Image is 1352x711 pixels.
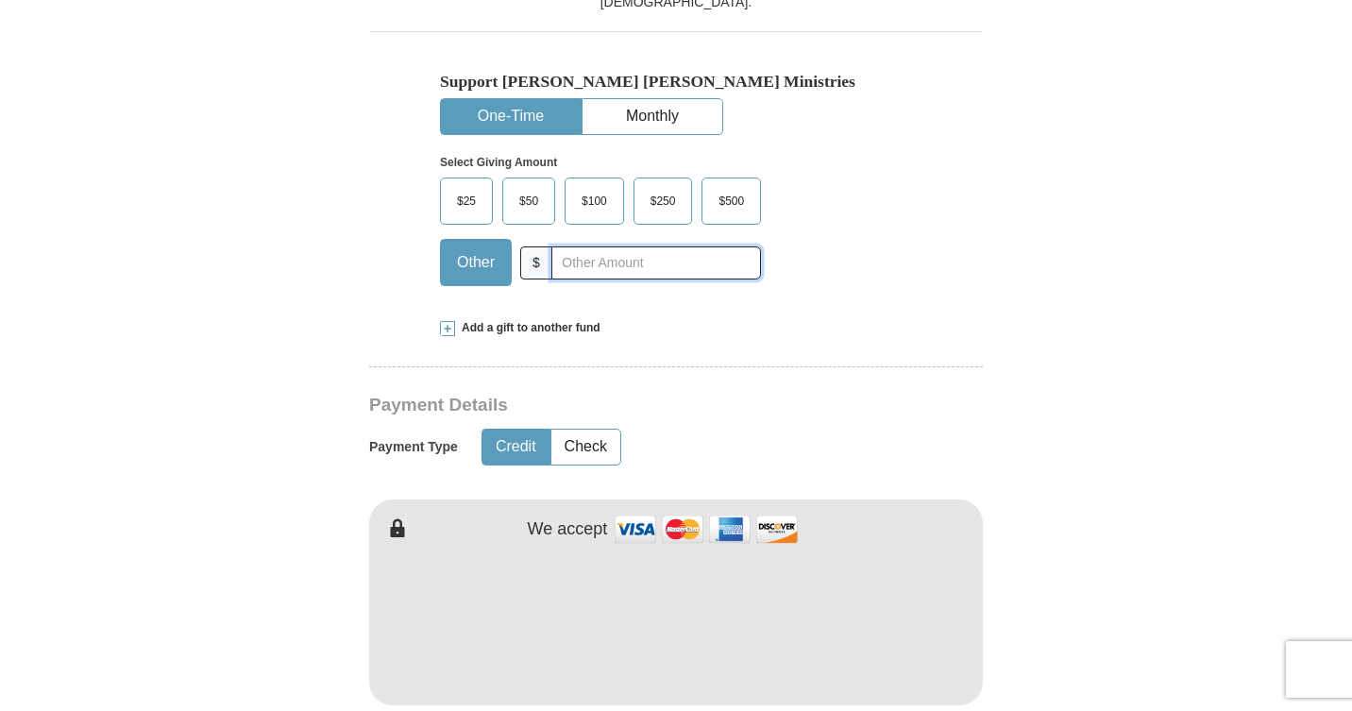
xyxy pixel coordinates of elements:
[641,187,685,215] span: $250
[572,187,617,215] span: $100
[448,248,504,277] span: Other
[551,430,620,465] button: Check
[583,99,722,134] button: Monthly
[528,519,608,540] h4: We accept
[369,395,851,416] h3: Payment Details
[369,439,458,455] h5: Payment Type
[551,246,761,279] input: Other Amount
[510,187,548,215] span: $50
[440,72,912,92] h5: Support [PERSON_NAME] [PERSON_NAME] Ministries
[448,187,485,215] span: $25
[440,156,557,169] strong: Select Giving Amount
[520,246,552,279] span: $
[441,99,581,134] button: One-Time
[612,509,801,550] img: credit cards accepted
[455,320,600,336] span: Add a gift to another fund
[709,187,753,215] span: $500
[482,430,549,465] button: Credit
